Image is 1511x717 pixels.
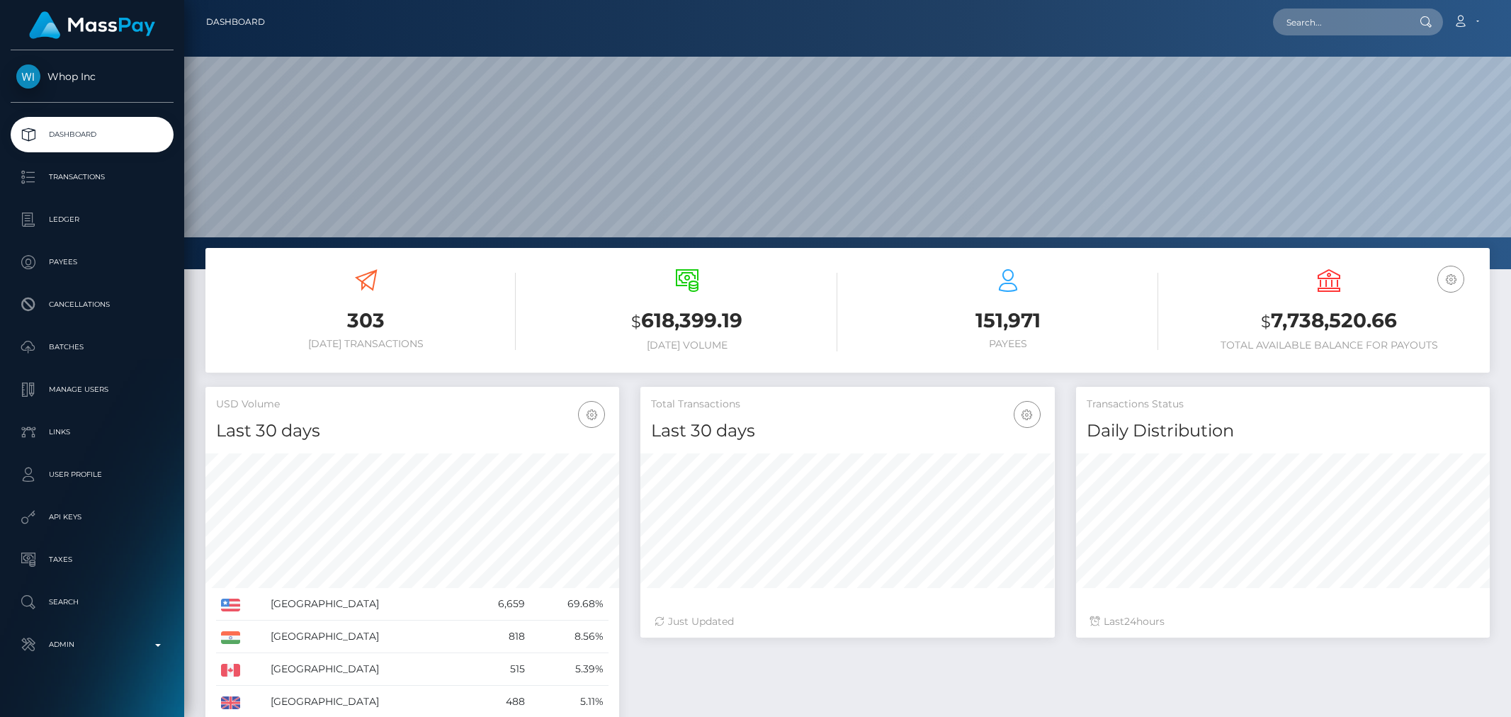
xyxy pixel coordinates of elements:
p: Dashboard [16,124,168,145]
p: Links [16,422,168,443]
h6: [DATE] Volume [537,339,837,351]
a: Admin [11,627,174,662]
span: 24 [1124,615,1136,628]
h3: 151,971 [859,307,1158,334]
h5: Total Transactions [651,397,1043,412]
td: 6,659 [468,588,531,621]
td: 8.56% [530,621,609,653]
img: MassPay Logo [29,11,155,39]
p: Taxes [16,549,168,570]
img: GB.png [221,696,240,709]
td: [GEOGRAPHIC_DATA] [266,621,468,653]
a: Payees [11,244,174,280]
h4: Daily Distribution [1087,419,1479,444]
p: User Profile [16,464,168,485]
a: Taxes [11,542,174,577]
h6: Total Available Balance for Payouts [1179,339,1479,351]
p: Search [16,592,168,613]
div: Last hours [1090,614,1476,629]
a: API Keys [11,499,174,535]
p: Ledger [16,209,168,230]
h6: [DATE] Transactions [216,338,516,350]
a: Manage Users [11,372,174,407]
a: Dashboard [11,117,174,152]
p: Payees [16,252,168,273]
p: Transactions [16,166,168,188]
p: Manage Users [16,379,168,400]
h4: Last 30 days [651,419,1043,444]
input: Search... [1273,9,1406,35]
h3: 303 [216,307,516,334]
p: Cancellations [16,294,168,315]
a: User Profile [11,457,174,492]
td: 69.68% [530,588,609,621]
a: Links [11,414,174,450]
a: Search [11,585,174,620]
h5: Transactions Status [1087,397,1479,412]
td: [GEOGRAPHIC_DATA] [266,588,468,621]
img: US.png [221,599,240,611]
td: [GEOGRAPHIC_DATA] [266,653,468,686]
a: Batches [11,329,174,365]
p: API Keys [16,507,168,528]
h5: USD Volume [216,397,609,412]
div: Just Updated [655,614,1040,629]
td: 5.39% [530,653,609,686]
img: Whop Inc [16,64,40,89]
small: $ [1261,312,1271,332]
h4: Last 30 days [216,419,609,444]
img: CA.png [221,664,240,677]
td: 515 [468,653,531,686]
p: Batches [16,337,168,358]
img: IN.png [221,631,240,644]
p: Admin [16,634,168,655]
a: Ledger [11,202,174,237]
h3: 618,399.19 [537,307,837,336]
span: Whop Inc [11,70,174,83]
h6: Payees [859,338,1158,350]
a: Cancellations [11,287,174,322]
td: 818 [468,621,531,653]
small: $ [631,312,641,332]
a: Dashboard [206,7,265,37]
h3: 7,738,520.66 [1179,307,1479,336]
a: Transactions [11,159,174,195]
